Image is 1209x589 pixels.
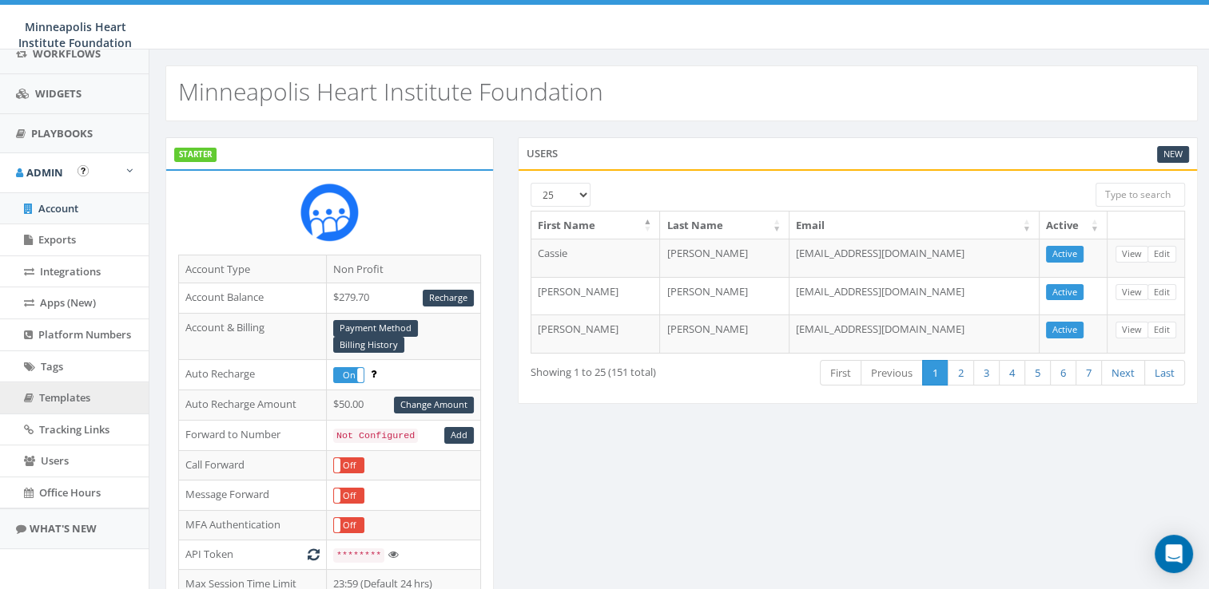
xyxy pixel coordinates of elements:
a: Billing History [333,337,404,354]
span: Playbooks [31,126,93,140]
td: Account Balance [179,283,327,314]
span: What's New [30,521,97,536]
div: OnOff [333,517,364,533]
label: Off [334,458,364,472]
a: 4 [999,360,1025,386]
span: Workflows [33,46,101,61]
a: Edit [1147,284,1176,301]
span: Tags [41,359,63,374]
a: First [820,360,861,386]
a: Last [1144,360,1185,386]
div: Users [518,137,1198,169]
td: Auto Recharge [179,360,327,390]
span: Templates [39,390,90,405]
label: On [334,368,364,382]
td: API Token [179,540,327,570]
td: Forward to Number [179,420,327,450]
a: New [1157,146,1189,163]
input: Type to search [1096,183,1185,207]
button: Open In-App Guide [78,165,89,176]
td: $279.70 [326,283,480,314]
a: 5 [1024,360,1051,386]
span: Exports [38,232,76,247]
div: Open Intercom Messenger [1155,535,1193,573]
td: Call Forward [179,450,327,480]
a: Payment Method [333,320,418,337]
span: Minneapolis Heart Institute Foundation [18,19,132,50]
a: Edit [1147,322,1176,338]
a: View [1116,322,1148,338]
label: STARTER [174,148,217,162]
a: 2 [948,360,974,386]
a: 6 [1050,360,1076,386]
a: Active [1046,284,1084,301]
img: Rally_Platform_Icon.png [300,183,360,243]
div: OnOff [333,367,364,383]
a: Next [1101,360,1145,386]
span: Admin [26,165,63,180]
a: View [1116,246,1148,263]
a: 3 [973,360,1000,386]
div: OnOff [333,488,364,504]
div: Showing 1 to 25 (151 total) [531,358,789,380]
td: $50.00 [326,389,480,420]
td: [PERSON_NAME] [531,314,661,353]
a: Previous [861,360,923,386]
td: [EMAIL_ADDRESS][DOMAIN_NAME] [789,277,1040,315]
i: Generate New Token [308,549,320,559]
td: MFA Authentication [179,510,327,540]
label: Off [334,518,364,532]
th: Last Name: activate to sort column ascending [660,211,789,239]
label: Off [334,488,364,503]
td: [PERSON_NAME] [660,239,789,277]
a: Add [444,427,474,444]
th: Active: activate to sort column ascending [1040,211,1108,239]
th: Email: activate to sort column ascending [789,211,1040,239]
h2: Minneapolis Heart Institute Foundation [178,78,603,105]
td: Account & Billing [179,313,327,360]
code: Not Configured [333,429,418,443]
td: [EMAIL_ADDRESS][DOMAIN_NAME] [789,314,1040,353]
a: 7 [1076,360,1102,386]
td: Account Type [179,255,327,283]
a: Active [1046,246,1084,263]
a: 1 [922,360,949,386]
a: Active [1046,322,1084,338]
span: Integrations [40,264,101,279]
span: Account [38,201,78,215]
span: Users [41,453,69,468]
td: [PERSON_NAME] [660,314,789,353]
span: Enable to prevent campaign failure. [371,366,376,381]
span: Apps (New) [40,295,96,310]
span: Widgets [35,86,82,101]
th: First Name: activate to sort column descending [531,211,661,239]
td: [EMAIL_ADDRESS][DOMAIN_NAME] [789,239,1040,277]
td: [PERSON_NAME] [660,277,789,315]
td: Cassie [531,239,661,277]
a: Recharge [423,290,474,306]
span: Platform Numbers [38,327,131,342]
a: View [1116,284,1148,301]
a: Change Amount [394,397,474,413]
a: Edit [1147,246,1176,263]
span: Office Hours [39,485,101,500]
span: Tracking Links [39,422,109,437]
td: [PERSON_NAME] [531,277,661,315]
div: OnOff [333,457,364,473]
td: Message Forward [179,480,327,511]
td: Auto Recharge Amount [179,389,327,420]
td: Non Profit [326,255,480,283]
